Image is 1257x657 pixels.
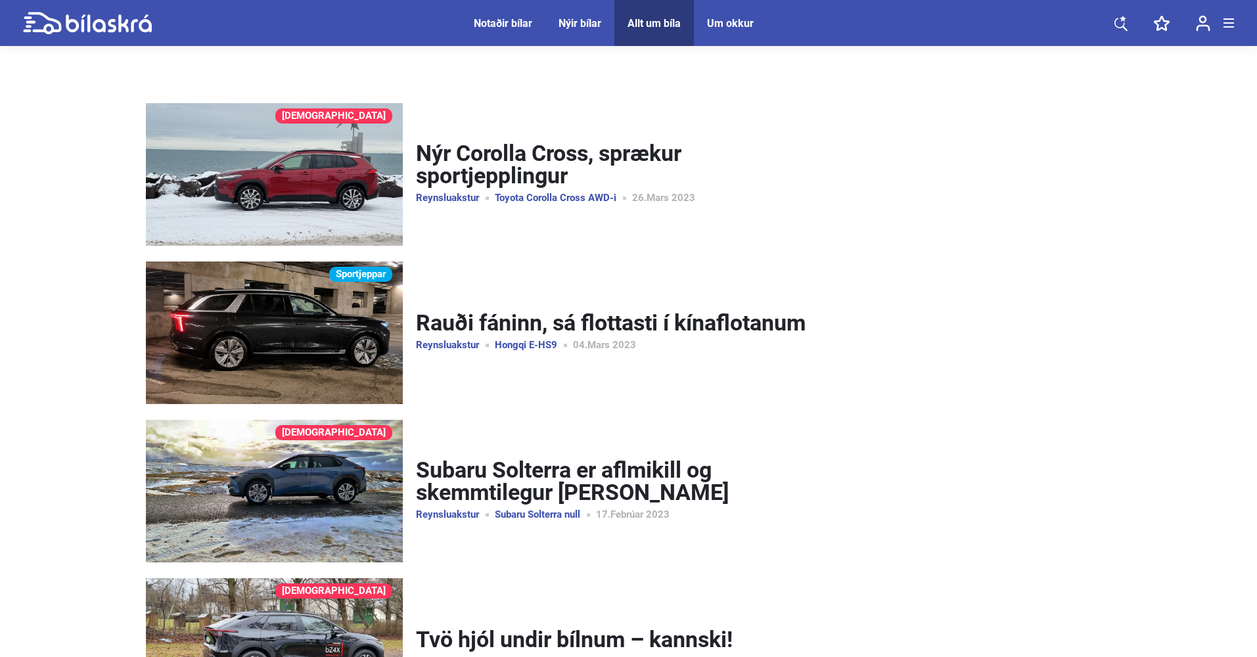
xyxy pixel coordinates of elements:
a: Nýir bílar [559,17,601,30]
a: [DEMOGRAPHIC_DATA] [275,108,392,124]
span: 26.Mars 2023 [632,193,711,203]
a: [DEMOGRAPHIC_DATA] [275,583,392,599]
a: Tvö hjól undir bílnum – kannski! [416,628,809,652]
a: Sportjeppar [146,261,403,404]
a: [DEMOGRAPHIC_DATA] [146,103,403,246]
a: Rauði fáninn, sá flottasti í kínaflotanum [416,311,809,335]
span: 17.Febrúar 2023 [596,510,685,520]
a: Reynsluakstur [416,510,495,520]
a: [DEMOGRAPHIC_DATA] [146,420,403,562]
a: Subaru Solterra er aflmikill og skemmtilegur [PERSON_NAME] [416,459,809,505]
span: 04.Mars 2023 [573,340,652,350]
a: Notaðir bílar [474,17,532,30]
img: user-login.svg [1196,15,1210,32]
a: Nýr Corolla Cross, sprækur sportjepplingur [416,142,809,188]
a: Hongqi E-HS9 [495,340,573,350]
a: Reynsluakstur [416,340,495,350]
a: Sportjeppar [329,267,392,282]
a: Reynsluakstur [416,193,495,203]
a: Um okkur [707,17,754,30]
a: Allt um bíla [628,17,681,30]
a: [DEMOGRAPHIC_DATA] [275,425,392,440]
a: Toyota Corolla Cross AWD-i [495,193,632,203]
a: Subaru Solterra null [495,510,596,520]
